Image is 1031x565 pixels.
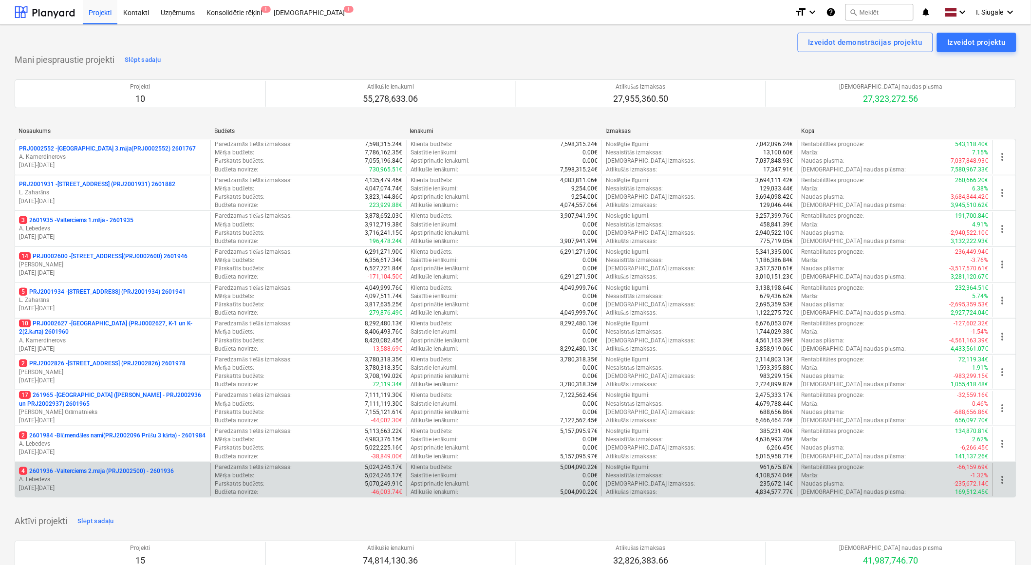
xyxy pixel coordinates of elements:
p: Atlikušie ienākumi : [411,345,459,353]
span: more_vert [997,474,1009,486]
p: Apstiprinātie ienākumi : [411,229,470,237]
p: [DATE] - [DATE] [19,304,206,313]
p: PRJ0002552 - [GEOGRAPHIC_DATA] 3.māja(PRJ0002552) 2601767 [19,145,196,153]
p: -3.76% [971,256,989,264]
p: Paredzamās tiešās izmaksas : [215,320,291,328]
p: 4,097,511.74€ [365,292,402,301]
span: 4 [19,467,27,475]
div: 10PRJ0002627 -[GEOGRAPHIC_DATA] (PRJ0002627, K-1 un K-2(2.kārta) 2601960A. Kamerdinerovs[DATE]-[D... [19,320,206,353]
span: 1 [261,6,271,13]
div: 32601935 -Valterciems 1.māja - 2601935A. Lebedevs[DATE]-[DATE] [19,216,206,241]
p: 72,119.34€ [959,356,989,364]
p: 3,858,919.06€ [756,345,793,353]
p: Klienta budžets : [411,212,452,220]
p: Rentabilitātes prognoze : [802,248,864,256]
p: Noslēgtie līgumi : [606,212,650,220]
div: 22601984 -Blūmendāles nami(PRJ2002096 Prūšu 3 kārta) - 2601984A. Lebedevs[DATE]-[DATE] [19,432,206,456]
p: Budžeta novirze : [215,309,258,317]
i: keyboard_arrow_down [806,6,818,18]
p: Pārskatīts budžets : [215,337,264,345]
p: 2601935 - Valterciems 1.māja - 2601935 [19,216,133,225]
p: Klienta budžets : [411,284,452,292]
p: 0.00€ [582,229,598,237]
span: more_vert [997,151,1009,163]
p: [DEMOGRAPHIC_DATA] izmaksas : [606,337,695,345]
p: 260,666.20€ [956,176,989,185]
span: more_vert [997,402,1009,414]
p: 129,046.44€ [760,201,793,209]
p: Pārskatīts budžets : [215,157,264,165]
p: Atlikušie ienākumi : [411,273,459,281]
p: Nesaistītās izmaksas : [606,185,663,193]
span: more_vert [997,295,1009,306]
p: Saistītie ienākumi : [411,328,458,336]
p: 775,719.05€ [760,237,793,245]
p: Naudas plūsma : [802,264,845,273]
span: more_vert [997,366,1009,378]
p: Saistītie ienākumi : [411,185,458,193]
p: Noslēgtie līgumi : [606,248,650,256]
p: 7,598,315.24€ [560,140,598,149]
p: 730,965.51€ [369,166,402,174]
p: L. Zaharāns [19,188,206,197]
p: Atlikušie ienākumi : [411,166,459,174]
p: Klienta budžets : [411,320,452,328]
p: 2,940,522.10€ [756,229,793,237]
p: Naudas plūsma : [802,157,845,165]
p: [DEMOGRAPHIC_DATA] naudas plūsma : [802,309,906,317]
p: A. Lebedevs [19,475,206,484]
p: Marža : [802,328,819,336]
p: PRJ0002627 - [GEOGRAPHIC_DATA] (PRJ0002627, K-1 un K-2(2.kārta) 2601960 [19,320,206,336]
span: 1 [344,6,354,13]
p: Nesaistītās izmaksas : [606,292,663,301]
p: -236,449.94€ [954,248,989,256]
div: 42601936 -Valterciems 2.māja (PRJ2002500) - 2601936A. Lebedevs[DATE]-[DATE] [19,467,206,492]
p: Nesaistītās izmaksas : [606,149,663,157]
p: 3,010,151.23€ [756,273,793,281]
p: [DEMOGRAPHIC_DATA] izmaksas : [606,193,695,201]
span: more_vert [997,438,1009,450]
p: 3,780,318.35€ [560,356,598,364]
p: 5.74% [973,292,989,301]
div: Izmaksas [605,128,793,134]
p: 4,074,557.06€ [560,201,598,209]
p: [DATE] - [DATE] [19,416,206,425]
p: 0.00€ [582,301,598,309]
p: Marža : [802,185,819,193]
p: 7,055,196.84€ [365,157,402,165]
p: 3,257,399.76€ [756,212,793,220]
i: keyboard_arrow_down [957,6,969,18]
p: -2,940,522.10€ [950,229,989,237]
p: Rentabilitātes prognoze : [802,176,864,185]
p: PRJ2001934 - [STREET_ADDRESS] (PRJ2001934) 2601941 [19,288,186,296]
p: 27,323,272.56 [840,93,943,105]
p: [DEMOGRAPHIC_DATA] izmaksas : [606,229,695,237]
p: Mērķa budžets : [215,328,254,336]
p: 3,907,941.99€ [560,212,598,220]
p: -3,684,844.42€ [950,193,989,201]
p: 2,114,803.13€ [756,356,793,364]
div: PRJ2001931 -[STREET_ADDRESS] (PRJ2001931) 2601882L. Zaharāns[DATE]-[DATE] [19,180,206,205]
p: Apstiprinātie ienākumi : [411,157,470,165]
p: Nesaistītās izmaksas : [606,328,663,336]
span: more_vert [997,223,1009,235]
p: Projekti [130,83,150,91]
p: [DATE] - [DATE] [19,345,206,353]
div: Izveidot projektu [948,36,1006,49]
p: 4,047,074.74€ [365,185,402,193]
p: 543,118.40€ [956,140,989,149]
p: 4,083,811.06€ [560,176,598,185]
p: Pārskatīts budžets : [215,229,264,237]
p: Rentabilitātes prognoze : [802,356,864,364]
p: Mērķa budžets : [215,221,254,229]
p: Marža : [802,292,819,301]
button: Izveidot demonstrācijas projektu [798,33,933,52]
p: 0.00€ [582,292,598,301]
p: 3,912,719.38€ [365,221,402,229]
p: -13,588.69€ [371,345,402,353]
p: 223,929.88€ [369,201,402,209]
p: Marža : [802,221,819,229]
p: 0.00€ [582,221,598,229]
p: 7,580,967.33€ [951,166,989,174]
p: [DATE] - [DATE] [19,448,206,456]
